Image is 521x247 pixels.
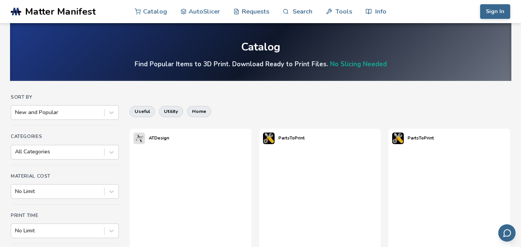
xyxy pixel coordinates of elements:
[15,188,17,195] input: No Limit
[408,134,434,142] p: PartsToPrint
[241,41,280,53] div: Catalog
[15,109,17,116] input: New and Popular
[130,106,155,117] button: useful
[187,106,211,117] button: home
[278,134,305,142] p: PartsToPrint
[15,228,17,234] input: No Limit
[11,173,119,179] h4: Material Cost
[259,129,309,148] a: PartsToPrint's profilePartsToPrint
[15,149,17,155] input: All Categories
[388,129,438,148] a: PartsToPrint's profilePartsToPrint
[133,133,145,144] img: ATDesign's profile
[25,6,96,17] span: Matter Manifest
[498,224,516,242] button: Send feedback via email
[480,4,510,19] button: Sign In
[135,60,387,69] h4: Find Popular Items to 3D Print. Download Ready to Print Files.
[263,133,275,144] img: PartsToPrint's profile
[392,133,404,144] img: PartsToPrint's profile
[11,134,119,139] h4: Categories
[330,60,387,69] a: No Slicing Needed
[130,129,173,148] a: ATDesign's profileATDesign
[11,94,119,100] h4: Sort By
[159,106,183,117] button: utility
[149,134,169,142] p: ATDesign
[11,213,119,218] h4: Print Time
